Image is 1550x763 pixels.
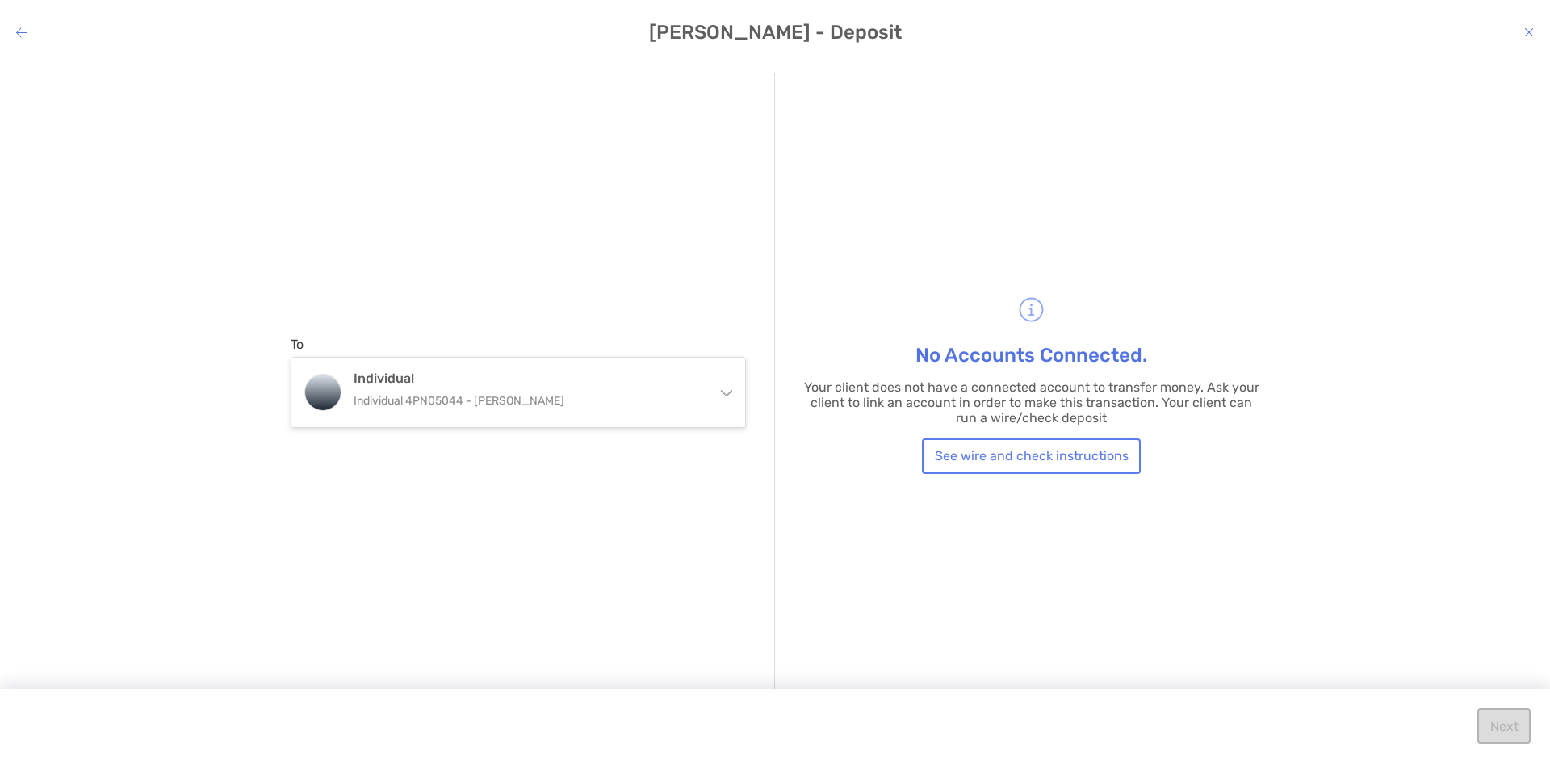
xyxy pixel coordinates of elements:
img: Information Icon [1013,291,1049,328]
h4: Individual [354,371,702,386]
button: See wire and check instructions [922,438,1141,474]
p: Individual 4PN05044 - [PERSON_NAME] [354,391,702,411]
p: Your client does not have a connected account to transfer money. Ask your client to link an accou... [803,379,1259,426]
h3: No Accounts Connected. [915,344,1147,367]
img: Individual [305,375,341,410]
label: To [291,337,304,352]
